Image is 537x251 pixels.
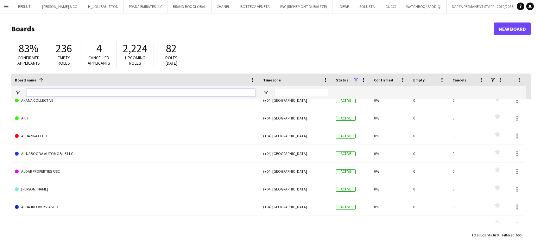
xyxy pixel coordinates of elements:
span: 2,224 [123,42,147,55]
button: IWC (RICHEMONT DUBAI FZE) [275,0,332,13]
span: 4 [96,42,102,55]
div: (+04) [GEOGRAPHIC_DATA] [259,127,332,145]
div: 0% [370,145,409,162]
span: 83% [19,42,38,55]
div: 0% [370,180,409,198]
button: LOEWE [332,0,354,13]
div: 0 [409,163,449,180]
div: 0 [449,92,488,109]
span: Active [336,151,356,156]
a: [PERSON_NAME] [15,216,256,234]
button: PRADA EMIRATES LLC [124,0,168,13]
div: 0 [449,127,488,145]
button: BERLUTI [13,0,37,13]
span: Status [336,78,348,82]
button: Open Filter Menu [263,90,269,95]
span: Active [336,134,356,138]
button: WATCHBOX / SADDIQI [401,0,447,13]
div: (+04) [GEOGRAPHIC_DATA] [259,198,332,216]
div: : [502,229,521,241]
a: New Board [494,23,531,35]
button: DAFZA PERMANENT STAFF - 2019/2025 [447,0,519,13]
a: AKH [15,109,256,127]
span: Timezone [263,78,281,82]
div: 0 [409,145,449,162]
a: ALHAJRY OVERSEAS CO [15,198,256,216]
span: Active [336,205,356,209]
span: Confirmed [374,78,393,82]
a: [PERSON_NAME] [15,180,256,198]
div: (+04) [GEOGRAPHIC_DATA] [259,180,332,198]
span: 660 [515,233,521,237]
span: Active [336,187,356,192]
button: [PERSON_NAME] & CO [37,0,83,13]
div: (+04) [GEOGRAPHIC_DATA] [259,145,332,162]
div: 0 [409,180,449,198]
div: 0% [370,163,409,180]
div: 0 [449,145,488,162]
button: BRAND BOX GLOBAL [168,0,212,13]
span: Board name [15,78,36,82]
div: 0 [449,109,488,127]
div: : [471,229,498,241]
div: (+04) [GEOGRAPHIC_DATA] [259,109,332,127]
span: 236 [56,42,72,55]
span: Active [336,169,356,174]
div: 0 [449,198,488,216]
a: AKANA COLLECTIVE [15,92,256,109]
div: 0% [370,198,409,216]
button: H_LOUIS VUITTON [83,0,124,13]
div: 0% [370,92,409,109]
span: Empty [413,78,425,82]
div: 0 [409,198,449,216]
span: Cancelled applicants [88,55,110,66]
span: Filtered [502,233,515,237]
span: 82 [166,42,177,55]
div: 0% [370,109,409,127]
button: GUCCI [380,0,401,13]
button: Open Filter Menu [15,90,21,95]
a: ALDAR PROPERTIES PJSC [15,163,256,180]
span: Total Boards [471,233,492,237]
div: (+04) [GEOGRAPHIC_DATA] [259,163,332,180]
div: 0 [449,180,488,198]
span: Empty roles [58,55,70,66]
div: (+04) [GEOGRAPHIC_DATA] [259,216,332,233]
span: Cancels [452,78,466,82]
div: 0% [370,127,409,145]
h1: Boards [11,24,494,34]
div: 0 [409,109,449,127]
div: 0% [370,216,409,233]
span: 670 [493,233,498,237]
button: BOTTEGA VENETA [235,0,275,13]
div: 0 [449,216,488,233]
div: 0 [409,92,449,109]
input: Timezone Filter Input [275,89,328,96]
div: 0 [409,127,449,145]
span: Upcoming roles [125,55,145,66]
a: AL JAZIRA CLUB [15,127,256,145]
span: Active [336,116,356,121]
span: Roles [DATE] [165,55,178,66]
a: AL NABOODA AUTOMOBILE LLC [15,145,256,163]
span: Active [336,98,356,103]
div: 0 [409,216,449,233]
div: (+04) [GEOGRAPHIC_DATA] [259,92,332,109]
input: Board name Filter Input [26,89,256,96]
div: 0 [449,163,488,180]
span: Confirmed applicants [17,55,40,66]
button: SOLUSTA [354,0,380,13]
button: CHANEL [212,0,235,13]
